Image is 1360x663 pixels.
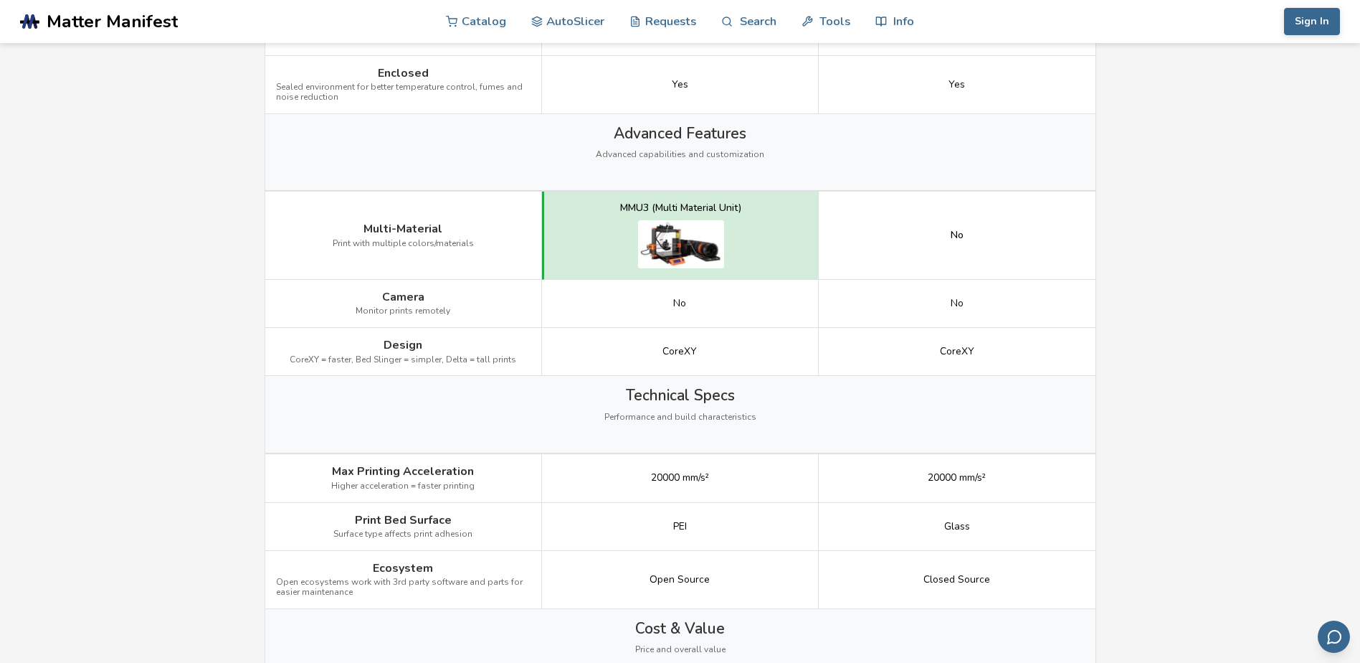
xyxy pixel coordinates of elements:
[635,620,725,637] span: Cost & Value
[384,339,422,352] span: Design
[333,530,472,540] span: Surface type affects print adhesion
[332,465,474,478] span: Max Printing Acceleration
[951,230,964,241] div: No
[355,514,452,527] span: Print Bed Surface
[604,413,756,423] span: Performance and build characteristics
[373,562,433,575] span: Ecosystem
[951,298,964,309] span: No
[672,79,688,90] span: Yes
[928,472,986,484] span: 20000 mm/s²
[650,574,710,586] span: Open Source
[620,202,741,214] div: MMU3 (Multi Material Unit)
[940,346,974,357] span: CoreXY
[944,521,970,532] span: Glass
[948,79,965,90] span: Yes
[276,83,531,103] span: Sealed environment for better temperature control, fumes and noise reduction
[923,574,990,586] span: Closed Source
[635,645,726,655] span: Price and overall value
[1318,621,1350,653] button: Send feedback via email
[673,298,686,309] span: No
[363,222,442,235] span: Multi-Material
[596,150,764,160] span: Advanced capabilities and customization
[673,521,687,532] span: PEI
[340,34,467,44] span: Start prints from your computer
[331,481,475,492] span: Higher acceleration = faster printing
[638,220,724,269] img: Prusa CORE One multi-material system
[382,291,424,304] span: Camera
[1284,8,1340,35] button: Sign In
[614,125,746,142] span: Advanced Features
[333,239,474,249] span: Print with multiple colors/materials
[626,387,735,404] span: Technical Specs
[47,11,178,32] span: Matter Manifest
[356,306,450,316] span: Monitor prints remotely
[662,346,697,357] span: CoreXY
[276,578,531,598] span: Open ecosystems work with 3rd party software and parts for easier maintenance
[651,472,709,484] span: 20000 mm/s²
[290,355,516,365] span: CoreXY = faster, Bed Slinger = simpler, Delta = tall prints
[378,67,429,80] span: Enclosed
